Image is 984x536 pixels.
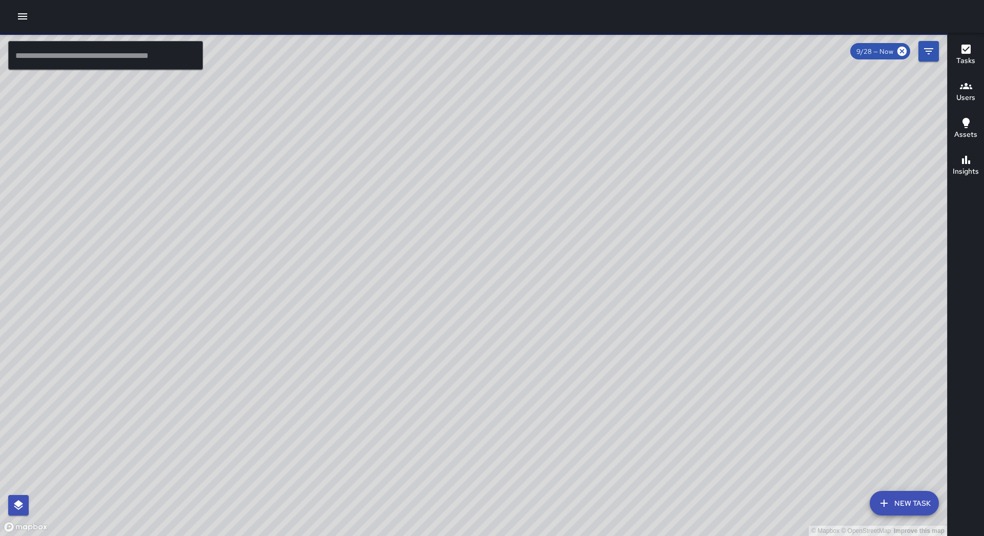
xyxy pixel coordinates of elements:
[956,55,975,67] h6: Tasks
[948,148,984,184] button: Insights
[870,491,939,516] button: New Task
[850,47,899,56] span: 9/28 — Now
[956,92,975,104] h6: Users
[948,111,984,148] button: Assets
[918,41,939,61] button: Filters
[948,74,984,111] button: Users
[953,166,979,177] h6: Insights
[948,37,984,74] button: Tasks
[850,43,910,59] div: 9/28 — Now
[954,129,977,140] h6: Assets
